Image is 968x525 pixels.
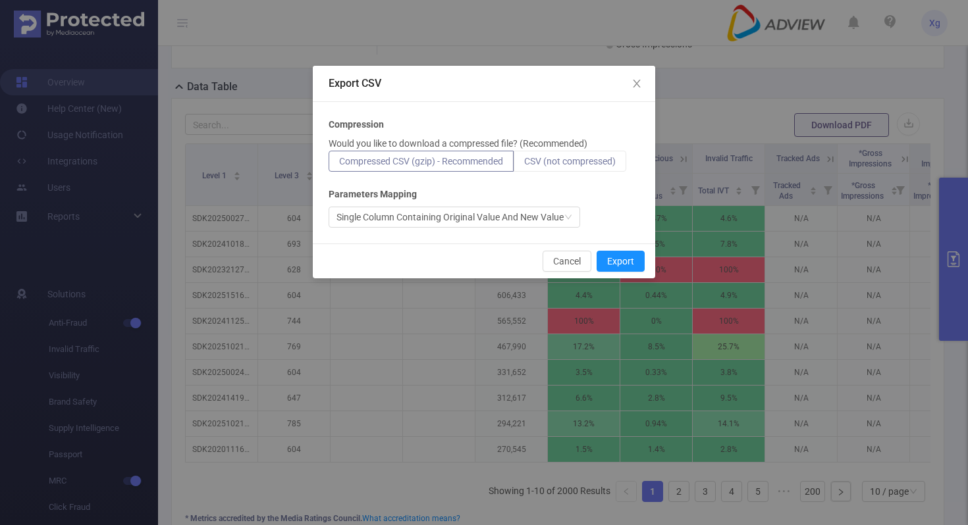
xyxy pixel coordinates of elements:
[543,251,591,272] button: Cancel
[329,187,417,201] b: Parameters Mapping
[564,213,572,222] i: icon: down
[618,66,655,103] button: Close
[336,207,564,227] div: Single Column Containing Original Value And New Value
[329,118,384,132] b: Compression
[632,78,642,89] i: icon: close
[329,76,639,91] div: Export CSV
[524,156,616,166] span: CSV (not compressed)
[329,137,587,151] p: Would you like to download a compressed file? (Recommended)
[597,251,645,272] button: Export
[339,156,503,166] span: Compressed CSV (gzip) - Recommended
